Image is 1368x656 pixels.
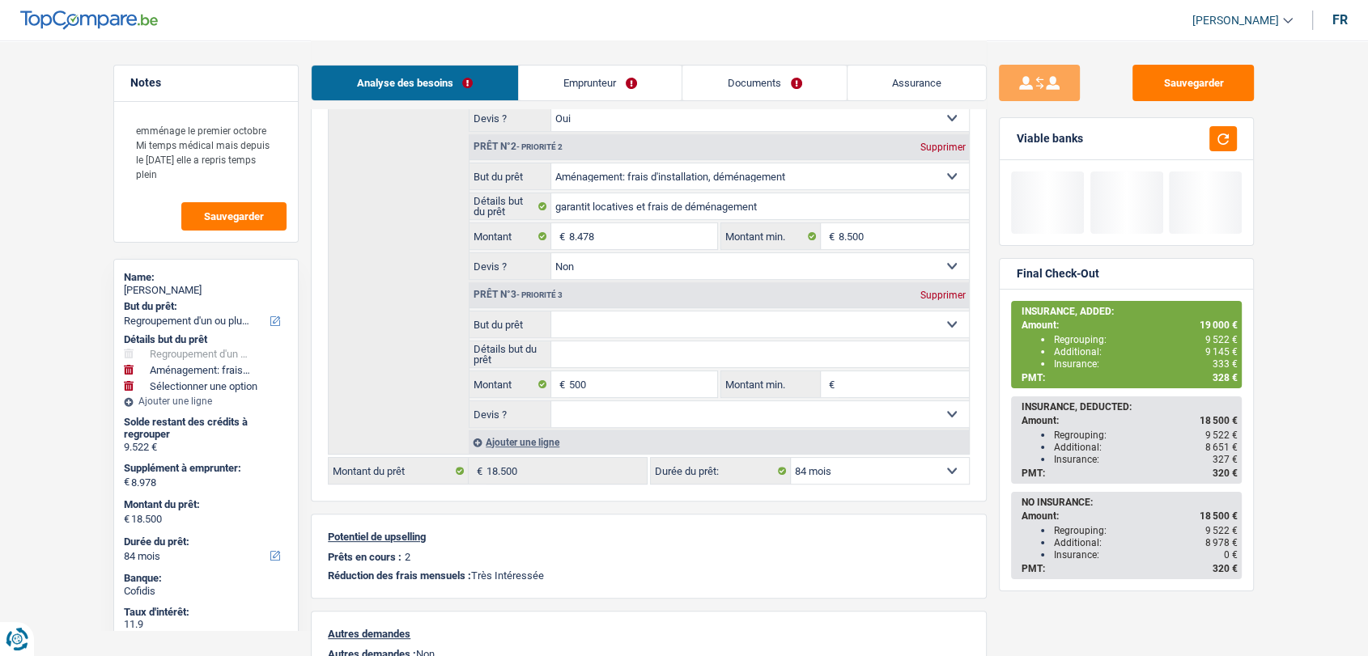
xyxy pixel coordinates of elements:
[1212,563,1237,574] span: 320 €
[124,284,288,297] div: [PERSON_NAME]
[1021,468,1237,479] div: PMT:
[204,211,264,222] span: Sauvegarder
[519,66,682,100] a: Emprunteur
[469,290,567,300] div: Prêt n°3
[916,142,969,152] div: Supprimer
[1212,468,1237,479] span: 320 €
[682,66,847,100] a: Documents
[124,572,288,585] div: Banque:
[1223,549,1237,561] span: 0 €
[1053,358,1237,370] div: Insurance:
[469,371,551,397] label: Montant
[1053,442,1237,453] div: Additional:
[328,569,471,582] span: Réduction des frais mensuels :
[469,253,551,279] label: Devis ?
[328,628,970,640] p: Autres demandes
[20,11,158,30] img: TopCompare Logo
[1021,415,1237,426] div: Amount:
[328,569,970,582] p: Très Intéressée
[516,290,563,299] span: - Priorité 3
[721,371,820,397] label: Montant min.
[551,223,569,249] span: €
[1204,442,1237,453] span: 8 651 €
[1021,401,1237,413] div: INSURANCE, DEDUCTED:
[1053,549,1237,561] div: Insurance:
[516,142,563,151] span: - Priorité 2
[1199,510,1237,522] span: 18 500 €
[469,142,567,152] div: Prêt n°2
[1021,320,1237,331] div: Amount:
[469,401,551,427] label: Devis ?
[1204,525,1237,536] span: 9 522 €
[329,458,469,484] label: Montant du prêt
[1016,267,1098,281] div: Final Check-Out
[124,396,288,407] div: Ajouter une ligne
[651,458,791,484] label: Durée du prêt:
[124,476,130,489] span: €
[821,223,839,249] span: €
[312,66,518,100] a: Analyse des besoins
[1212,372,1237,383] span: 328 €
[1212,358,1237,370] span: 333 €
[124,271,288,284] div: Name:
[1053,334,1237,345] div: Regrouping:
[1179,7,1293,34] a: [PERSON_NAME]
[124,585,288,598] div: Cofidis
[1053,454,1237,465] div: Insurance:
[1053,525,1237,536] div: Regrouping:
[469,458,486,484] span: €
[721,223,820,249] label: Montant min.
[1053,430,1237,441] div: Regrouping:
[124,441,288,454] div: 9.522 €
[916,290,969,300] div: Supprimer
[469,223,551,249] label: Montant
[1332,12,1348,28] div: fr
[124,618,288,631] div: 11.9
[328,531,970,543] p: Potentiel de upselling
[469,430,969,454] div: Ajouter une ligne
[1053,537,1237,548] div: Additional:
[1192,14,1279,28] span: [PERSON_NAME]
[1053,346,1237,358] div: Additional:
[124,498,285,511] label: Montant du prêt:
[130,76,282,90] h5: Notes
[1132,65,1254,101] button: Sauvegarder
[1204,346,1237,358] span: 9 145 €
[1016,132,1082,146] div: Viable banks
[1021,497,1237,508] div: NO INSURANCE:
[1021,510,1237,522] div: Amount:
[124,300,285,313] label: But du prêt:
[124,333,288,346] div: Détails but du prêt
[821,371,839,397] span: €
[1199,320,1237,331] span: 19 000 €
[124,535,285,548] label: Durée du prêt:
[1204,430,1237,441] span: 9 522 €
[469,193,551,219] label: Détails but du prêt
[405,551,410,563] p: 2
[124,462,285,475] label: Supplément à emprunter:
[1212,454,1237,465] span: 327 €
[1021,306,1237,317] div: INSURANCE, ADDED:
[124,513,130,526] span: €
[1021,372,1237,383] div: PMT:
[469,163,551,189] label: But du prêt
[1204,334,1237,345] span: 9 522 €
[1204,537,1237,548] span: 8 978 €
[469,341,551,367] label: Détails but du prêt
[1021,563,1237,574] div: PMT:
[181,202,287,231] button: Sauvegarder
[469,105,551,131] label: Devis ?
[1199,415,1237,426] span: 18 500 €
[469,311,551,337] label: But du prêt
[328,551,401,563] p: Prêts en cours :
[848,66,987,100] a: Assurance
[124,606,288,619] div: Taux d'intérêt:
[124,416,288,441] div: Solde restant des crédits à regrouper
[551,371,569,397] span: €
